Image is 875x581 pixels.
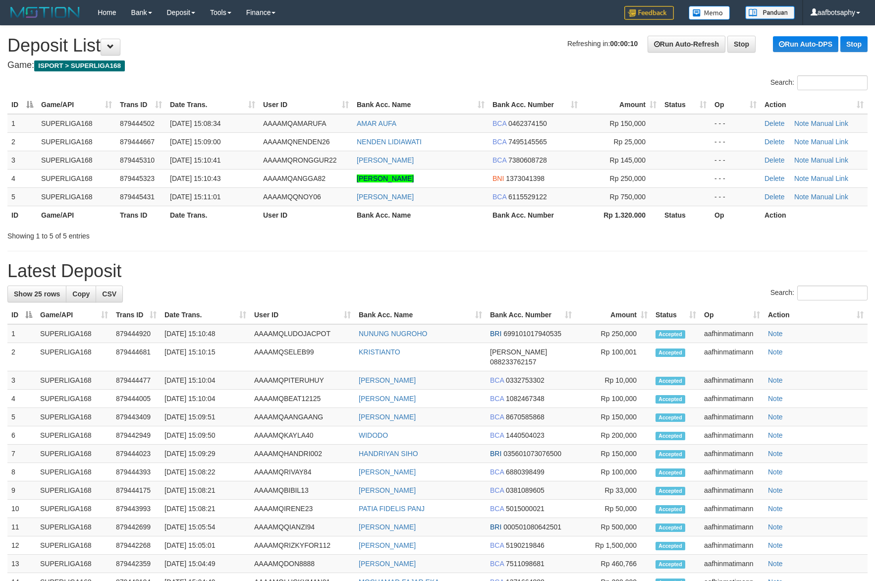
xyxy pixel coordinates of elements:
[656,523,685,532] span: Accepted
[797,75,868,90] input: Search:
[576,481,652,500] td: Rp 33,000
[700,324,764,343] td: aafhinmatimann
[765,156,784,164] a: Delete
[811,193,848,201] a: Manual Link
[506,541,545,549] span: Copy 5190219846 to clipboard
[794,174,809,182] a: Note
[250,324,355,343] td: AAAAMQLUDOJACPOT
[120,138,155,146] span: 879444667
[355,306,486,324] th: Bank Acc. Name: activate to sort column ascending
[492,174,504,182] span: BNI
[582,96,660,114] th: Amount: activate to sort column ascending
[770,286,868,300] label: Search:
[700,343,764,371] td: aafhinmatimann
[794,119,809,127] a: Note
[7,555,36,573] td: 13
[610,40,638,48] strong: 00:00:10
[506,174,545,182] span: Copy 1373041398 to clipboard
[36,555,112,573] td: SUPERLIGA168
[250,463,355,481] td: AAAAMQRIVAY84
[768,348,783,356] a: Note
[7,96,37,114] th: ID: activate to sort column descending
[492,119,506,127] span: BCA
[490,395,504,403] span: BCA
[112,536,161,555] td: 879442268
[700,463,764,481] td: aafhinmatimann
[166,206,259,224] th: Date Trans.
[170,174,220,182] span: [DATE] 15:10:43
[576,324,652,343] td: Rp 250,000
[36,343,112,371] td: SUPERLIGA168
[700,390,764,408] td: aafhinmatimann
[359,486,416,494] a: [PERSON_NAME]
[711,96,761,114] th: Op: activate to sort column ascending
[112,324,161,343] td: 879444920
[490,560,504,568] span: BCA
[794,193,809,201] a: Note
[689,6,730,20] img: Button%20Memo.svg
[112,463,161,481] td: 879444393
[357,138,422,146] a: NENDEN LIDIAWATI
[576,306,652,324] th: Amount: activate to sort column ascending
[161,306,250,324] th: Date Trans.: activate to sort column ascending
[7,206,37,224] th: ID
[794,138,809,146] a: Note
[36,426,112,445] td: SUPERLIGA168
[36,408,112,426] td: SUPERLIGA168
[263,193,321,201] span: AAAAMQQNOY06
[263,156,337,164] span: AAAAMQRONGGUR22
[700,371,764,390] td: aafhinmatimann
[656,560,685,569] span: Accepted
[490,413,504,421] span: BCA
[768,560,783,568] a: Note
[765,174,784,182] a: Delete
[613,138,646,146] span: Rp 25,000
[250,390,355,408] td: AAAAMQBEAT12125
[490,505,504,513] span: BCA
[259,206,353,224] th: User ID
[490,541,504,549] span: BCA
[506,376,545,384] span: Copy 0332753302 to clipboard
[7,408,36,426] td: 5
[166,96,259,114] th: Date Trans.: activate to sort column ascending
[506,468,545,476] span: Copy 6880398499 to clipboard
[768,376,783,384] a: Note
[503,450,561,458] span: Copy 035601073076500 to clipboard
[161,463,250,481] td: [DATE] 15:08:22
[112,408,161,426] td: 879443409
[7,114,37,133] td: 1
[489,206,582,224] th: Bank Acc. Number
[7,261,868,281] h1: Latest Deposit
[250,445,355,463] td: AAAAMQHANDRI002
[503,330,561,338] span: Copy 699101017940535 to clipboard
[7,324,36,343] td: 1
[656,349,685,357] span: Accepted
[357,193,414,201] a: [PERSON_NAME]
[37,132,116,151] td: SUPERLIGA168
[506,413,545,421] span: Copy 8670585868 to clipboard
[768,450,783,458] a: Note
[490,486,504,494] span: BCA
[112,343,161,371] td: 879444681
[648,36,725,53] a: Run Auto-Refresh
[768,486,783,494] a: Note
[112,500,161,518] td: 879443993
[359,330,427,338] a: NUNUNG NUGROHO
[700,555,764,573] td: aafhinmatimann
[37,169,116,187] td: SUPERLIGA168
[359,413,416,421] a: [PERSON_NAME]
[490,523,501,531] span: BRI
[250,518,355,536] td: AAAAMQQIANZI94
[656,450,685,459] span: Accepted
[161,426,250,445] td: [DATE] 15:09:50
[7,518,36,536] td: 11
[161,343,250,371] td: [DATE] 15:10:15
[161,324,250,343] td: [DATE] 15:10:48
[490,468,504,476] span: BCA
[794,156,809,164] a: Note
[112,481,161,500] td: 879444175
[359,376,416,384] a: [PERSON_NAME]
[37,96,116,114] th: Game/API: activate to sort column ascending
[700,408,764,426] td: aafhinmatimann
[170,156,220,164] span: [DATE] 15:10:41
